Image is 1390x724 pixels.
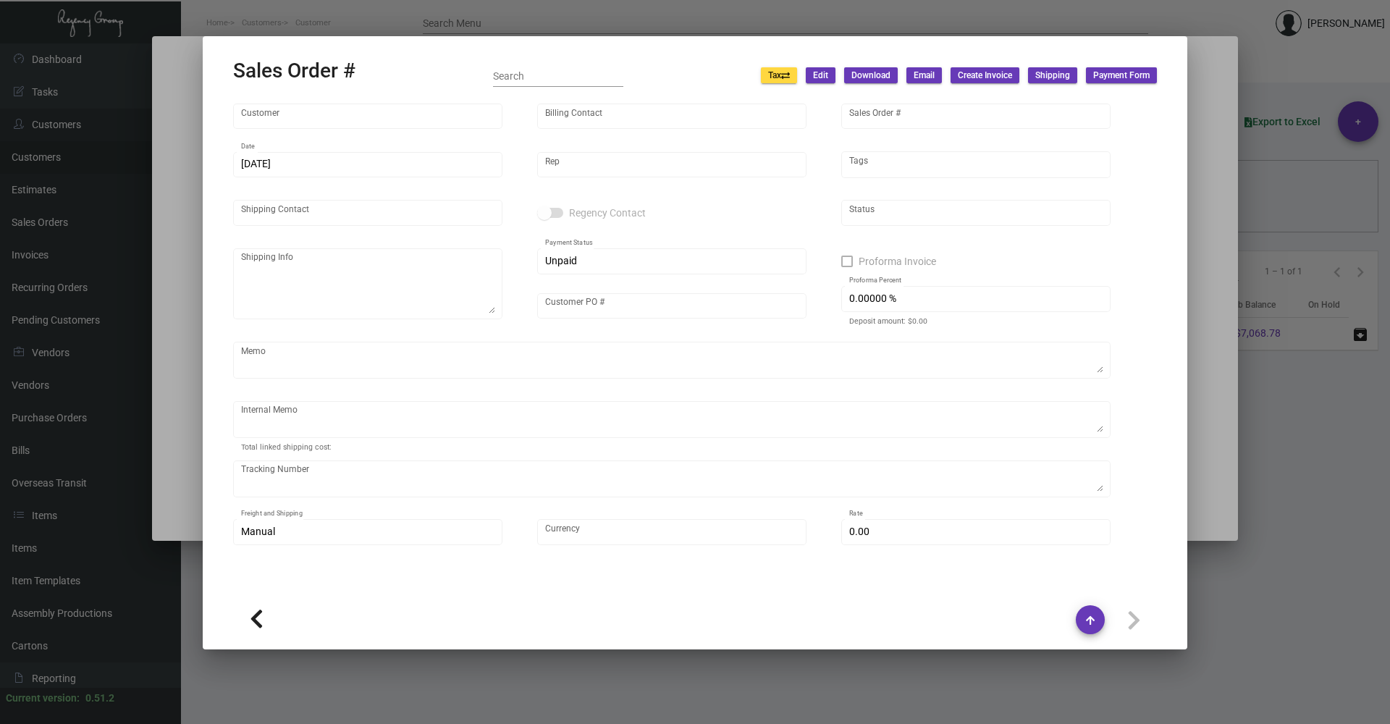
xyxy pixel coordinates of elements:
span: Create Invoice [958,70,1012,82]
span: Shipping [1035,70,1070,82]
button: Email [906,67,942,83]
span: Edit [813,70,828,82]
span: Regency Contact [569,204,646,222]
div: Current version: [6,691,80,706]
span: Tax [768,70,790,82]
span: Download [851,70,890,82]
button: Shipping [1028,67,1077,83]
button: Payment Form [1086,67,1157,83]
span: Email [914,70,935,82]
mat-hint: Total linked shipping cost: [241,443,332,452]
span: Payment Form [1093,70,1150,82]
span: Unpaid [545,255,577,266]
h2: Sales Order # [233,59,355,83]
button: Edit [806,67,835,83]
div: 0.51.2 [85,691,114,706]
button: Create Invoice [951,67,1019,83]
button: Download [844,67,898,83]
button: Tax [761,67,797,83]
mat-hint: Deposit amount: $0.00 [849,317,927,326]
span: Manual [241,526,275,537]
span: Proforma Invoice [859,253,936,270]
